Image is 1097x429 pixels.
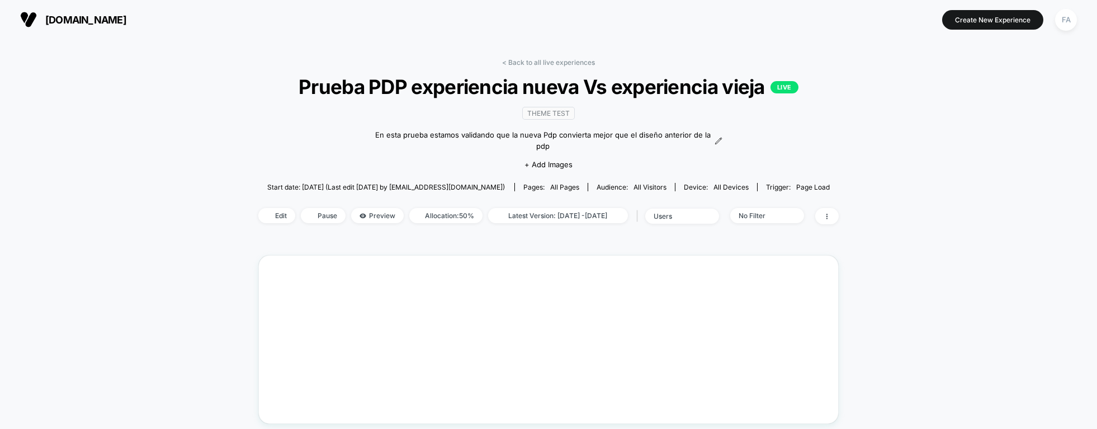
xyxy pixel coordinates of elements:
span: En esta prueba estamos validando que la nueva Pdp convierta mejor que el diseño anterior de la pdp [375,130,712,152]
span: Page Load [796,183,830,191]
span: all pages [550,183,579,191]
span: Allocation: 50% [409,208,483,223]
span: Preview [351,208,404,223]
span: | [633,208,645,224]
div: Audience: [597,183,666,191]
span: Device: [675,183,757,191]
div: Pages: [523,183,579,191]
span: + Add Images [524,160,573,169]
span: [DOMAIN_NAME] [45,14,126,26]
span: All Visitors [633,183,666,191]
div: users [654,212,698,220]
span: Prueba PDP experiencia nueva Vs experiencia vieja [287,75,810,98]
div: Trigger: [766,183,830,191]
a: < Back to all live experiences [502,58,595,67]
span: all devices [713,183,749,191]
img: Visually logo [20,11,37,28]
span: Start date: [DATE] (Last edit [DATE] by [EMAIL_ADDRESS][DOMAIN_NAME]) [267,183,505,191]
button: Create New Experience [942,10,1043,30]
div: FA [1055,9,1077,31]
span: Latest Version: [DATE] - [DATE] [488,208,628,223]
span: Pause [301,208,346,223]
span: Edit [258,208,295,223]
span: Theme Test [522,107,575,120]
p: LIVE [770,81,798,93]
div: No Filter [739,211,783,220]
button: [DOMAIN_NAME] [17,11,130,29]
button: FA [1052,8,1080,31]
